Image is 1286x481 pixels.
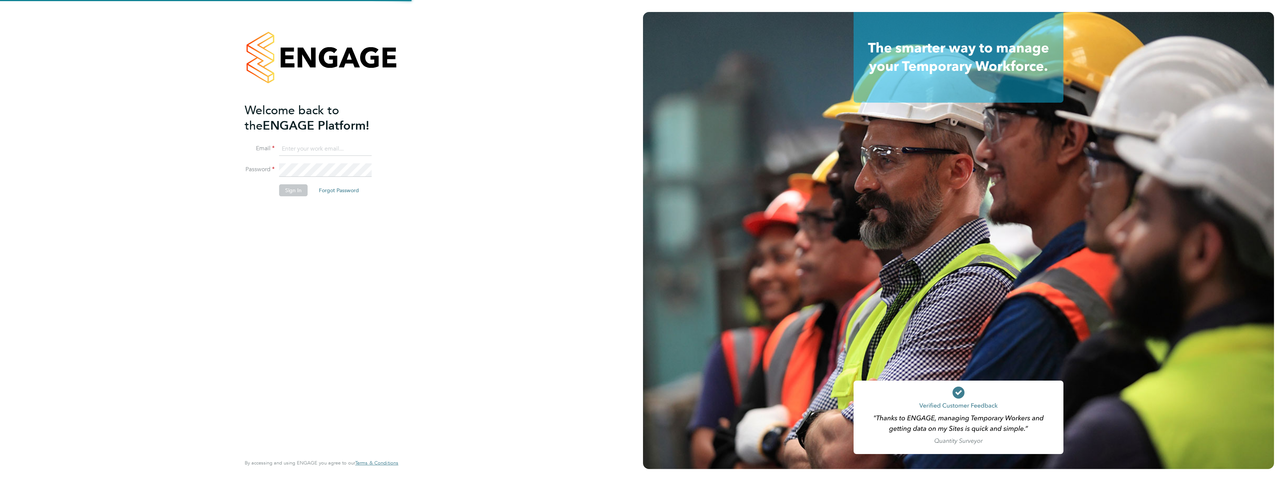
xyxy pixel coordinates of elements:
[245,460,398,466] span: By accessing and using ENGAGE you agree to our
[245,166,275,173] label: Password
[355,460,398,466] a: Terms & Conditions
[279,142,372,156] input: Enter your work email...
[279,184,308,196] button: Sign In
[313,184,365,196] button: Forgot Password
[245,103,339,133] span: Welcome back to the
[245,145,275,152] label: Email
[245,103,391,133] h2: ENGAGE Platform!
